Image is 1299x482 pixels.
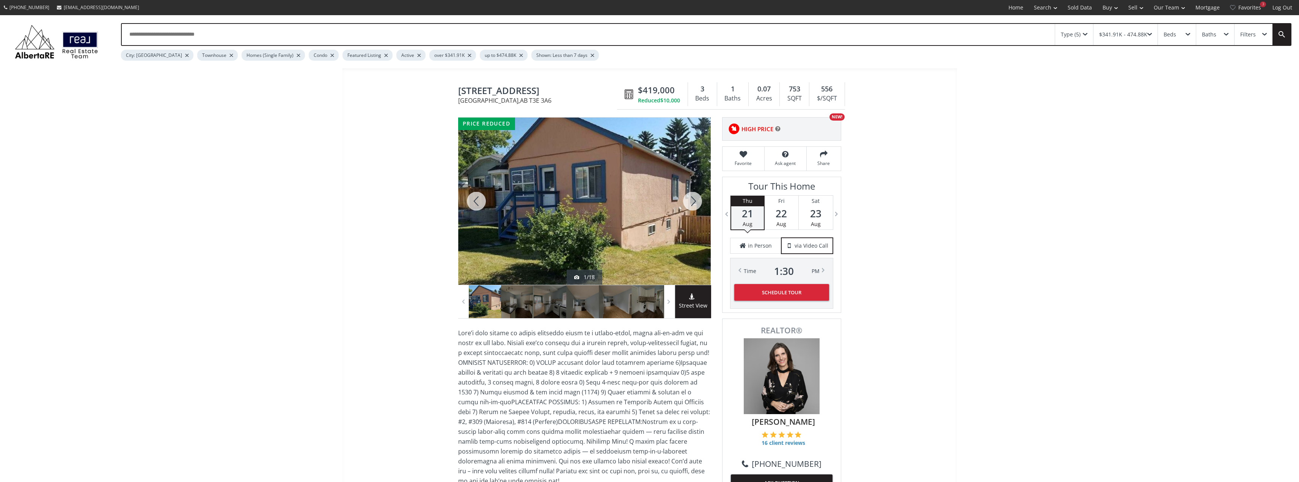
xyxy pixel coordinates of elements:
div: Shown: Less than 7 days [531,50,599,61]
span: 753 [789,84,800,94]
div: Time PM [744,266,820,276]
div: Baths [1202,32,1216,37]
div: price reduced [458,118,515,130]
span: 16 client reviews [762,439,805,447]
div: Active [396,50,426,61]
span: 23 [799,208,833,219]
span: 21 [731,208,764,219]
span: Street View [675,301,711,310]
div: Acres [752,93,776,104]
span: [PHONE_NUMBER] [9,4,49,11]
div: Fri [765,196,798,206]
span: REALTOR® [731,327,832,334]
div: Reduced [638,97,680,104]
span: $10,000 [660,97,680,104]
div: 556 [813,84,840,94]
span: Aug [811,220,821,228]
a: [EMAIL_ADDRESS][DOMAIN_NAME] [53,0,143,14]
img: 5 of 5 stars [795,431,801,438]
img: Photo of Sarah Scott [744,338,820,414]
img: rating icon [726,121,741,137]
div: SQFT [784,93,805,104]
h3: Tour This Home [730,181,833,195]
img: 3 of 5 stars [778,431,785,438]
img: 1 of 5 stars [762,431,768,438]
div: Featured Listing [342,50,393,61]
div: Sat [799,196,833,206]
span: [PERSON_NAME] [735,416,832,427]
div: 0.07 [752,84,776,94]
span: Ask agent [768,160,803,166]
div: Thu [731,196,764,206]
div: over $341.91K [429,50,476,61]
div: Townhouse [197,50,238,61]
div: Homes (Single Family) [242,50,305,61]
div: $/SQFT [813,93,840,104]
div: $341.91K - 474.88K [1099,32,1147,37]
span: $419,000 [638,84,675,96]
div: 3804 Centre A Street NE Calgary, AB T3E 3A6 - Photo 1 of 18 [458,118,711,285]
span: Share [811,160,837,166]
span: via Video Call [795,242,828,250]
span: 22 [765,208,798,219]
div: City: [GEOGRAPHIC_DATA] [121,50,193,61]
img: 4 of 5 stars [787,431,793,438]
span: [EMAIL_ADDRESS][DOMAIN_NAME] [64,4,139,11]
div: Condo [309,50,339,61]
div: NEW! [829,113,845,121]
div: 3 [692,84,713,94]
span: Aug [776,220,786,228]
span: Favorite [726,160,760,166]
img: Logo [11,23,102,61]
span: HIGH PRICE [741,125,773,133]
span: 3804 Centre A Street NE [458,86,621,97]
span: Aug [743,220,752,228]
a: [PHONE_NUMBER] [742,458,821,469]
div: Type (5) [1061,32,1081,37]
div: 1 [721,84,745,94]
span: in Person [748,242,772,250]
span: 1 : 30 [774,266,794,276]
div: 1/18 [574,273,595,281]
div: Filters [1240,32,1256,37]
div: 3 [1260,2,1266,7]
div: Beds [1164,32,1176,37]
div: up to $474.88K [480,50,528,61]
div: Beds [692,93,713,104]
img: 2 of 5 stars [770,431,777,438]
div: Baths [721,93,745,104]
span: [GEOGRAPHIC_DATA] , AB T3E 3A6 [458,97,621,104]
button: Schedule Tour [734,284,829,301]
